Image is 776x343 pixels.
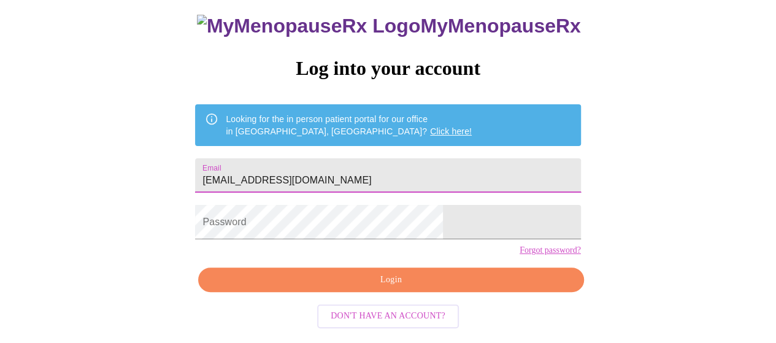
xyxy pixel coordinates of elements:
a: Click here! [430,126,472,136]
img: MyMenopauseRx Logo [197,15,420,37]
div: Looking for the in person patient portal for our office in [GEOGRAPHIC_DATA], [GEOGRAPHIC_DATA]? [226,108,472,142]
a: Don't have an account? [314,310,462,320]
button: Don't have an account? [317,304,459,328]
h3: Log into your account [195,57,580,80]
span: Don't have an account? [331,309,445,324]
button: Login [198,268,583,293]
span: Login [212,272,569,288]
h3: MyMenopauseRx [197,15,581,37]
a: Forgot password? [520,245,581,255]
